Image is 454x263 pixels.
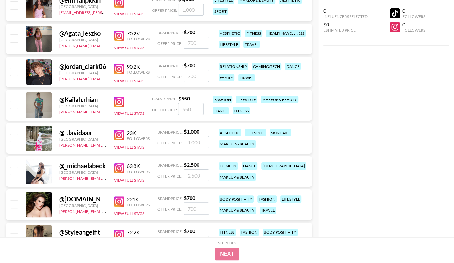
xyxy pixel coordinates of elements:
[59,75,154,81] a: [PERSON_NAME][EMAIL_ADDRESS][DOMAIN_NAME]
[114,211,144,216] button: View Full Stats
[59,108,184,114] a: [PERSON_NAME][EMAIL_ADDRESS][PERSON_NAME][DOMAIN_NAME]
[59,129,106,137] div: @ _.lavidaaa
[114,111,144,116] button: View Full Stats
[184,136,209,148] input: 1,000
[59,170,106,175] div: [GEOGRAPHIC_DATA]
[114,64,124,74] img: Instagram
[114,31,124,41] img: Instagram
[233,107,250,114] div: fitness
[127,130,150,136] div: 23K
[157,174,182,179] span: Offer Price:
[59,29,106,37] div: @ Agata_leszko
[127,37,150,41] div: Followers
[213,96,232,103] div: fashion
[114,178,144,183] button: View Full Stats
[157,30,183,35] span: Brand Price:
[257,195,277,203] div: fashion
[213,8,228,15] div: sport
[323,14,368,19] div: Influencers Selected
[59,9,154,15] a: [EMAIL_ADDRESS][PERSON_NAME][DOMAIN_NAME]
[127,229,150,236] div: 72.2K
[263,229,298,236] div: body positivity
[152,107,177,112] span: Offer Price:
[114,45,144,50] button: View Full Stats
[242,162,257,170] div: dance
[59,137,106,142] div: [GEOGRAPHIC_DATA]
[266,30,306,37] div: health & wellness
[114,145,144,150] button: View Full Stats
[219,41,240,48] div: lifestyle
[402,28,425,33] div: Followers
[219,129,241,136] div: aesthetic
[127,163,150,169] div: 63.8K
[127,196,150,202] div: 221K
[59,4,106,9] div: [GEOGRAPHIC_DATA]
[402,14,425,19] div: Followers
[219,74,234,81] div: family
[184,228,195,234] strong: $ 700
[59,70,106,75] div: [GEOGRAPHIC_DATA]
[323,21,368,28] div: $0
[270,129,291,136] div: skincare
[422,231,446,255] iframe: Drift Widget Chat Controller
[245,30,262,37] div: fitness
[219,207,256,214] div: makeup & beauty
[261,162,306,170] div: [DEMOGRAPHIC_DATA]
[114,11,144,16] button: View Full Stats
[261,96,298,103] div: makeup & beauty
[114,196,124,207] img: Instagram
[219,162,238,170] div: comedy
[59,195,106,203] div: @ [DOMAIN_NAME]
[127,236,150,240] div: Followers
[184,236,209,248] input: 700
[402,8,425,14] div: 0
[114,230,124,240] img: Instagram
[238,74,255,81] div: travel
[157,63,183,68] span: Brand Price:
[243,41,260,48] div: travel
[218,240,236,245] div: Step 1 of 2
[219,195,254,203] div: body positivity
[184,202,209,215] input: 700
[127,202,150,207] div: Followers
[323,28,368,33] div: Estimated Price
[178,4,204,16] input: 1,000
[157,163,183,168] span: Brand Price:
[157,130,183,135] span: Brand Price:
[213,107,229,114] div: dance
[127,63,150,70] div: 90.2K
[59,175,154,181] a: [PERSON_NAME][EMAIL_ADDRESS][DOMAIN_NAME]
[184,70,209,82] input: 700
[59,228,106,236] div: @ Styleangelfit
[157,74,182,79] span: Offer Price:
[127,30,150,37] div: 70.2K
[184,128,199,135] strong: $ 1,000
[184,62,195,68] strong: $ 700
[114,130,124,140] img: Instagram
[219,173,256,181] div: makeup & beauty
[184,162,199,168] strong: $ 2,500
[59,203,106,208] div: [GEOGRAPHIC_DATA]
[280,195,301,203] div: lifestyle
[184,37,209,49] input: 700
[127,136,150,141] div: Followers
[114,78,144,83] button: View Full Stats
[219,140,256,148] div: makeup & beauty
[157,229,183,234] span: Brand Price:
[240,229,259,236] div: fashion
[59,142,184,148] a: [PERSON_NAME][EMAIL_ADDRESS][PERSON_NAME][DOMAIN_NAME]
[215,248,239,260] button: Next
[127,169,150,174] div: Followers
[219,63,248,70] div: relationship
[59,42,184,48] a: [PERSON_NAME][EMAIL_ADDRESS][PERSON_NAME][DOMAIN_NAME]
[152,8,177,13] span: Offer Price:
[127,70,150,75] div: Followers
[184,195,195,201] strong: $ 700
[178,95,190,101] strong: $ 550
[152,97,177,101] span: Brand Price:
[59,162,106,170] div: @ _michaelabeck
[59,208,184,214] a: [PERSON_NAME][EMAIL_ADDRESS][PERSON_NAME][DOMAIN_NAME]
[219,229,236,236] div: fitness
[59,62,106,70] div: @ jordan_clark06
[157,41,182,46] span: Offer Price:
